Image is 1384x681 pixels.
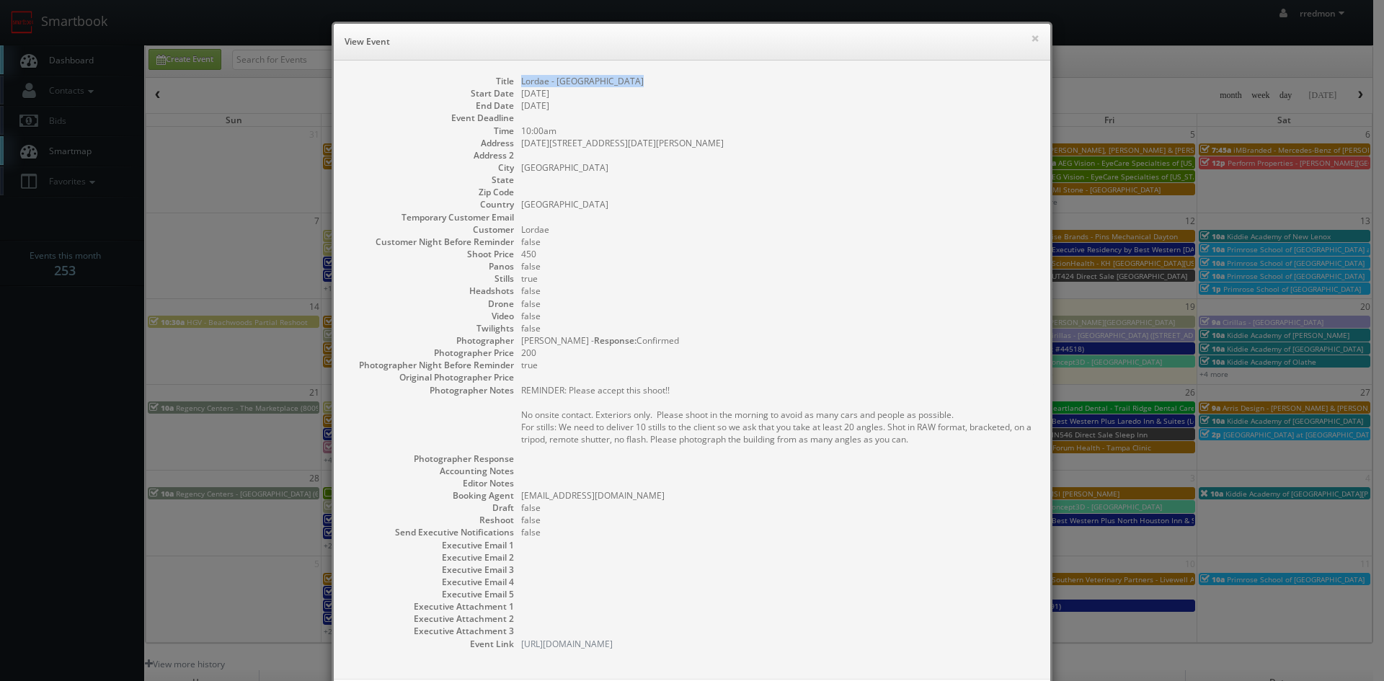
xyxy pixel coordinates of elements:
[348,384,514,396] dt: Photographer Notes
[348,551,514,564] dt: Executive Email 2
[348,334,514,347] dt: Photographer
[348,99,514,112] dt: End Date
[348,600,514,613] dt: Executive Attachment 1
[348,359,514,371] dt: Photographer Night Before Reminder
[521,514,1036,526] dd: false
[1031,33,1039,43] button: ×
[348,137,514,149] dt: Address
[348,186,514,198] dt: Zip Code
[521,125,1036,137] dd: 10:00am
[345,35,1039,49] h6: View Event
[348,526,514,538] dt: Send Executive Notifications
[521,322,1036,334] dd: false
[521,248,1036,260] dd: 450
[348,502,514,514] dt: Draft
[348,613,514,625] dt: Executive Attachment 2
[348,285,514,297] dt: Headshots
[348,322,514,334] dt: Twilights
[348,588,514,600] dt: Executive Email 5
[348,514,514,526] dt: Reshoot
[521,272,1036,285] dd: true
[348,625,514,637] dt: Executive Attachment 3
[348,489,514,502] dt: Booking Agent
[348,453,514,465] dt: Photographer Response
[348,465,514,477] dt: Accounting Notes
[521,75,1036,87] dd: Lordae - [GEOGRAPHIC_DATA]
[521,223,1036,236] dd: Lordae
[521,359,1036,371] dd: true
[521,347,1036,359] dd: 200
[521,161,1036,174] dd: [GEOGRAPHIC_DATA]
[521,384,1036,445] pre: REMINDER: Please accept this shoot!! No onsite contact. Exteriors only. Please shoot in the morni...
[348,539,514,551] dt: Executive Email 1
[348,477,514,489] dt: Editor Notes
[348,174,514,186] dt: State
[348,198,514,210] dt: Country
[521,489,1036,502] dd: [EMAIL_ADDRESS][DOMAIN_NAME]
[521,198,1036,210] dd: [GEOGRAPHIC_DATA]
[521,638,613,650] a: [URL][DOMAIN_NAME]
[348,310,514,322] dt: Video
[348,298,514,310] dt: Drone
[348,125,514,137] dt: Time
[348,149,514,161] dt: Address 2
[348,260,514,272] dt: Panos
[521,298,1036,310] dd: false
[348,112,514,124] dt: Event Deadline
[521,99,1036,112] dd: [DATE]
[348,272,514,285] dt: Stills
[521,526,1036,538] dd: false
[521,310,1036,322] dd: false
[348,87,514,99] dt: Start Date
[521,260,1036,272] dd: false
[348,638,514,650] dt: Event Link
[521,502,1036,514] dd: false
[348,161,514,174] dt: City
[594,334,636,347] b: Response:
[521,236,1036,248] dd: false
[348,576,514,588] dt: Executive Email 4
[521,285,1036,297] dd: false
[348,211,514,223] dt: Temporary Customer Email
[348,75,514,87] dt: Title
[348,564,514,576] dt: Executive Email 3
[521,137,1036,149] dd: [DATE][STREET_ADDRESS][DATE][PERSON_NAME]
[521,334,1036,347] dd: [PERSON_NAME] - Confirmed
[348,371,514,383] dt: Original Photographer Price
[348,248,514,260] dt: Shoot Price
[348,223,514,236] dt: Customer
[521,87,1036,99] dd: [DATE]
[348,347,514,359] dt: Photographer Price
[348,236,514,248] dt: Customer Night Before Reminder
